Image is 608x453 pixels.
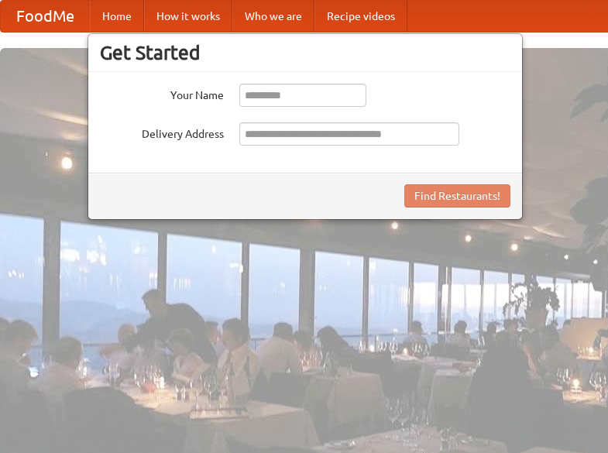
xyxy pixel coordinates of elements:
[404,184,510,208] button: Find Restaurants!
[232,1,314,32] a: Who we are
[100,122,224,142] label: Delivery Address
[90,1,144,32] a: Home
[100,84,224,103] label: Your Name
[1,1,90,32] a: FoodMe
[100,41,510,64] h3: Get Started
[314,1,407,32] a: Recipe videos
[144,1,232,32] a: How it works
